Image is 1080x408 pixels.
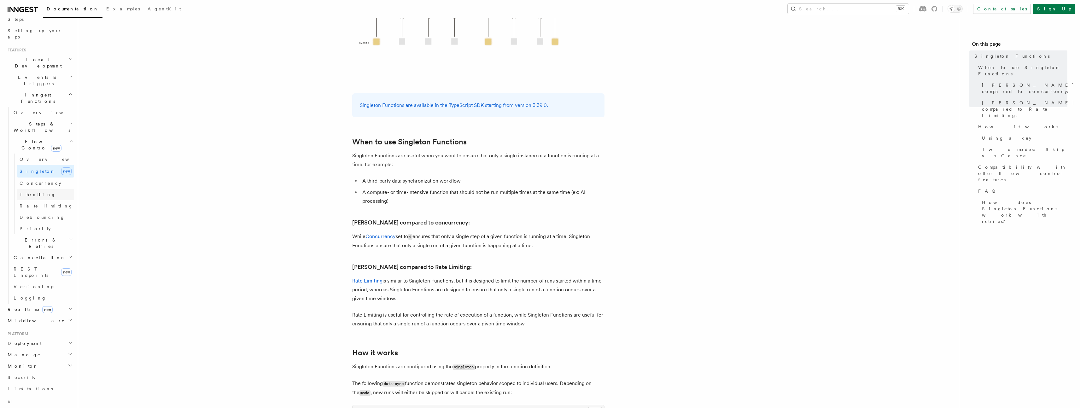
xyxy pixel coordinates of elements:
span: Realtime [5,306,53,312]
span: Concurrency [20,181,61,186]
p: Singleton Functions are useful when you want to ensure that only a single instance of a function ... [352,151,604,169]
span: Deployment [5,340,42,347]
span: Steps & Workflows [11,121,70,133]
a: Throttling [17,189,74,200]
a: Rate Limiting [352,278,382,284]
span: AI [5,399,12,405]
span: Overview [20,157,85,162]
span: How does Singleton Functions work with retries? [982,199,1067,224]
span: Versioning [14,284,55,289]
a: [PERSON_NAME] compared to concurrency: [979,79,1067,97]
span: new [61,167,72,175]
code: singleton [453,364,475,370]
span: Manage [5,352,41,358]
a: Two modes: Skip vs Cancel [979,144,1067,161]
a: AgentKit [144,2,185,17]
a: Rate limiting [17,200,74,212]
p: Singleton Functions are available in the TypeScript SDK starting from version 3.39.0. [360,101,597,110]
span: new [42,306,53,313]
span: Events & Triggers [5,74,69,87]
span: Priority [20,226,51,231]
span: Debouncing [20,215,65,220]
h4: On this page [972,40,1067,50]
span: Cancellation [11,254,66,261]
span: Errors & Retries [11,237,68,249]
button: Errors & Retries [11,234,74,252]
button: Cancellation [11,252,74,263]
span: Inngest Functions [5,92,68,104]
span: Flow Control [11,138,69,151]
span: Features [5,48,26,53]
span: Limitations [8,386,53,391]
a: Versioning [11,281,74,292]
span: Documentation [47,6,99,11]
button: Search...⌘K [788,4,909,14]
span: new [51,145,61,152]
a: How it works [976,121,1067,132]
a: Debouncing [17,212,74,223]
span: Middleware [5,318,65,324]
a: How does Singleton Functions work with retries? [979,197,1067,227]
span: new [61,268,72,276]
span: [PERSON_NAME] compared to concurrency: [982,82,1074,95]
button: Monitor [5,360,74,372]
p: The following function demonstrates singleton behavior scoped to individual users. Depending on t... [352,379,604,397]
button: Flow Controlnew [11,136,74,154]
span: [PERSON_NAME] compared to Rate Limiting: [982,100,1074,119]
span: Monitor [5,363,37,369]
a: [PERSON_NAME] compared to Rate Limiting: [979,97,1067,121]
a: Documentation [43,2,102,18]
span: Using a key [982,135,1031,141]
button: Local Development [5,54,74,72]
span: Compatibility with other flow control features [978,164,1067,183]
a: How it works [352,348,398,357]
a: [PERSON_NAME] compared to concurrency: [352,218,470,227]
a: Setting up your app [5,25,74,43]
a: Concurrency [365,233,396,239]
li: A third-party data synchronization workflow [360,177,604,185]
p: While set to ensures that only a single step of a given function is running at a time, Singleton ... [352,232,604,250]
a: When to use Singleton Functions [976,62,1067,79]
span: FAQ [978,188,999,194]
code: data-sync [383,381,405,387]
button: Toggle dark mode [948,5,963,13]
button: Manage [5,349,74,360]
a: [PERSON_NAME] compared to Rate Limiting: [352,263,472,271]
span: Rate limiting [20,203,73,208]
div: Flow Controlnew [11,154,74,234]
p: Rate Limiting is useful for controlling the rate of execution of a function, while Singleton Func... [352,311,604,328]
a: Overview [11,107,74,118]
a: Overview [17,154,74,165]
span: Two modes: Skip vs Cancel [982,146,1067,159]
a: Sign Up [1033,4,1075,14]
div: Inngest Functions [5,107,74,304]
a: Concurrency [17,178,74,189]
a: When to use Singleton Functions [352,137,467,146]
code: mode [359,390,371,396]
a: Security [5,372,74,383]
span: When to use Singleton Functions [978,64,1067,77]
a: FAQ [976,185,1067,197]
span: Logging [14,295,46,300]
span: Setting up your app [8,28,62,39]
p: Singleton Functions are configured using the property in the function definition. [352,362,604,371]
button: Inngest Functions [5,89,74,107]
span: Local Development [5,56,69,69]
a: Using a key [979,132,1067,144]
span: How it works [978,124,1058,130]
kbd: ⌘K [896,6,905,12]
a: Logging [11,292,74,304]
button: Deployment [5,338,74,349]
a: REST Endpointsnew [11,263,74,281]
a: Singletonnew [17,165,74,178]
button: Steps & Workflows [11,118,74,136]
a: Compatibility with other flow control features [976,161,1067,185]
span: Singleton [20,169,55,174]
button: Realtimenew [5,304,74,315]
span: Throttling [20,192,56,197]
a: Examples [102,2,144,17]
a: Singleton Functions [972,50,1067,62]
span: Security [8,375,36,380]
button: Events & Triggers [5,72,74,89]
span: REST Endpoints [14,266,48,278]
